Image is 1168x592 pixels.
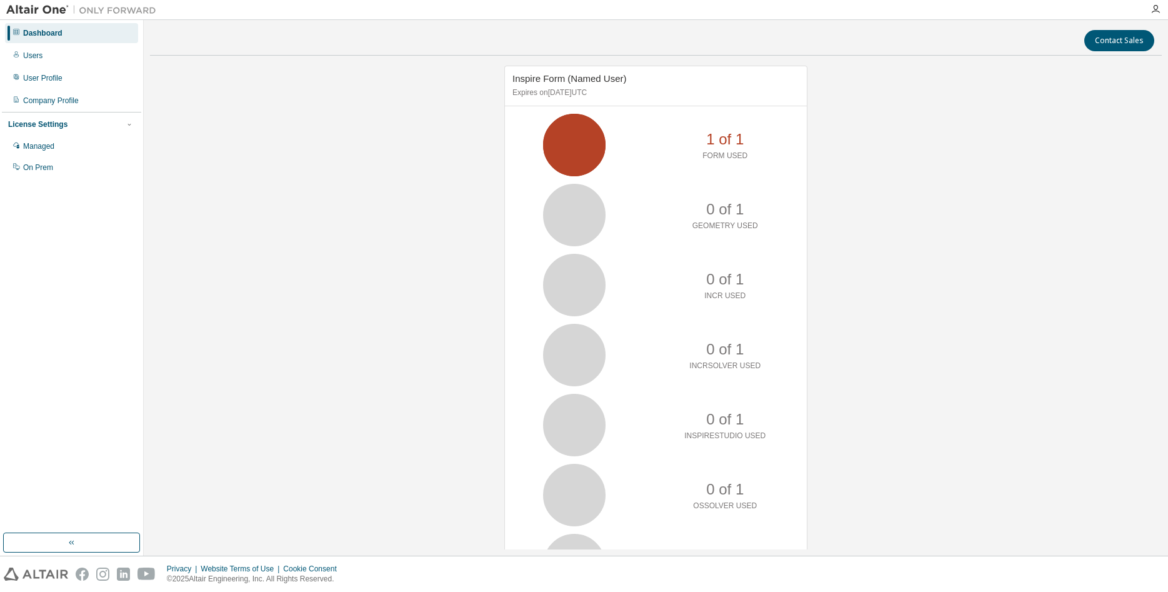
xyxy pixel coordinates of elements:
p: 0 of 1 [706,409,744,430]
div: Dashboard [23,28,62,38]
div: Cookie Consent [283,564,344,574]
span: Inspire Form (Named User) [512,73,627,84]
div: Company Profile [23,96,79,106]
div: License Settings [8,119,67,129]
div: Privacy [167,564,201,574]
img: altair_logo.svg [4,568,68,581]
p: INCR USED [704,291,746,301]
img: youtube.svg [137,568,156,581]
img: facebook.svg [76,568,89,581]
img: instagram.svg [96,568,109,581]
p: GEOMETRY USED [692,221,758,231]
p: 0 of 1 [706,549,744,570]
p: 0 of 1 [706,199,744,220]
div: Managed [23,141,54,151]
p: 0 of 1 [706,339,744,360]
p: INCRSOLVER USED [689,361,761,371]
img: Altair One [6,4,162,16]
div: Website Terms of Use [201,564,283,574]
p: OSSOLVER USED [693,501,757,511]
p: 0 of 1 [706,269,744,290]
div: On Prem [23,163,53,173]
p: INSPIRESTUDIO USED [684,431,766,441]
button: Contact Sales [1084,30,1154,51]
div: Users [23,51,42,61]
p: 0 of 1 [706,479,744,500]
p: 1 of 1 [706,129,744,150]
p: FORM USED [702,151,747,161]
p: Expires on [DATE] UTC [512,88,796,98]
div: User Profile [23,73,62,83]
p: © 2025 Altair Engineering, Inc. All Rights Reserved. [167,574,344,584]
img: linkedin.svg [117,568,130,581]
